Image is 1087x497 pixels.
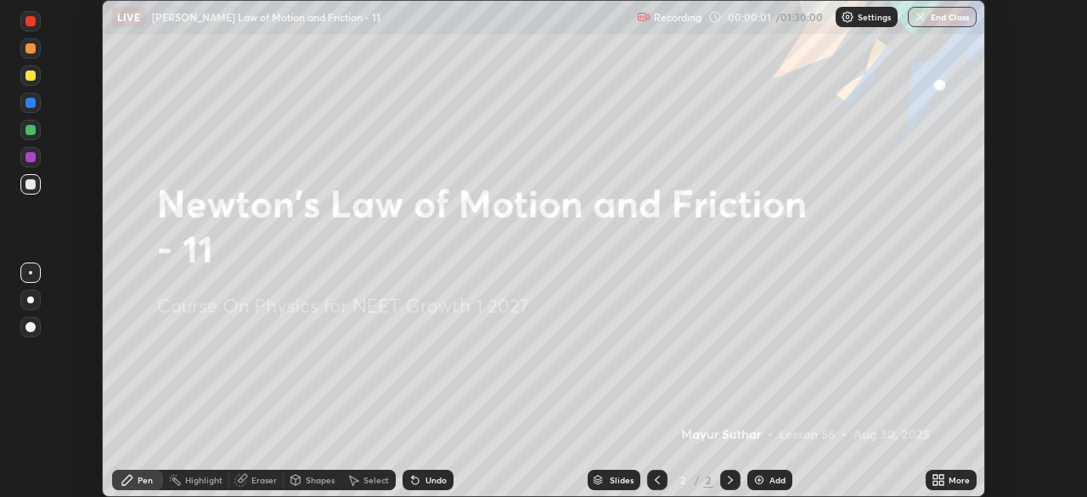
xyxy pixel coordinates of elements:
[752,473,766,487] img: add-slide-button
[703,472,713,488] div: 2
[769,476,786,484] div: Add
[908,7,977,27] button: End Class
[841,10,854,24] img: class-settings-icons
[858,13,891,21] p: Settings
[949,476,970,484] div: More
[138,476,153,484] div: Pen
[152,10,380,24] p: [PERSON_NAME] Law of Motion and Friction - 11
[674,475,691,485] div: 2
[306,476,335,484] div: Shapes
[185,476,222,484] div: Highlight
[654,11,701,24] p: Recording
[363,476,389,484] div: Select
[117,10,140,24] p: LIVE
[610,476,634,484] div: Slides
[914,10,927,24] img: end-class-cross
[695,475,700,485] div: /
[251,476,277,484] div: Eraser
[425,476,447,484] div: Undo
[637,10,651,24] img: recording.375f2c34.svg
